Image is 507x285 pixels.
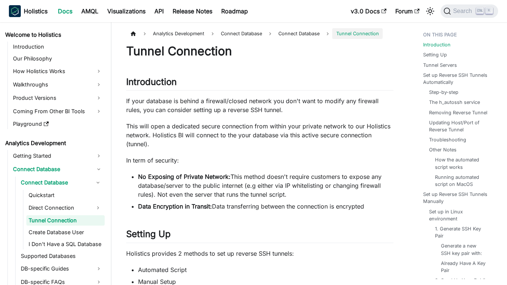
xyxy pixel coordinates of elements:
a: Removing Reverse Tunnel [429,109,487,116]
a: The h_autossh service [429,99,480,106]
span: Connect Database [278,31,320,36]
a: Docs [53,5,77,17]
a: How Holistics Works [11,65,105,77]
a: Setting Up [423,51,447,58]
p: In term of security: [126,156,393,165]
strong: No Exposing of Private Network: [138,173,230,180]
a: Direct Connection [26,202,91,214]
a: API [150,5,168,17]
nav: Breadcrumbs [126,28,393,39]
a: AMQL [77,5,103,17]
button: Switch between dark and light mode (currently light mode) [424,5,436,17]
a: v3.0 Docs [346,5,391,17]
a: Analytics Development [3,138,105,148]
a: 1. Generate SSH Key Pair [435,225,490,239]
a: Other Notes [429,146,457,153]
a: Create Database User [26,227,105,237]
a: Roadmap [217,5,252,17]
a: Step-by-step [429,89,458,96]
a: Walkthroughs [11,79,105,91]
a: Set up Reverse SSH Tunnels Manually [423,191,495,205]
span: Analytics Development [149,28,208,39]
a: Forum [391,5,424,17]
a: Troubleshooting [429,136,466,143]
span: Connect Database [217,28,266,39]
a: How the automated script works [435,156,490,170]
a: Connect Database [11,163,105,175]
a: Our Philosophy [11,53,105,64]
strong: Data Encryption in Transit: [138,203,212,210]
a: Visualizations [103,5,150,17]
h2: Setting Up [126,229,393,243]
a: Product Versions [11,92,105,104]
p: This will open a dedicated secure connection from within your private network to our Holistics ne... [126,122,393,148]
a: DB-specific Guides [19,263,105,275]
kbd: K [485,7,493,14]
a: Generate a new SSH key pair with: [441,242,487,256]
a: Introduction [423,41,451,48]
a: HolisticsHolistics [9,5,48,17]
b: Holistics [24,7,48,16]
button: Search (Ctrl+K) [441,4,498,18]
li: This method doesn't require customers to expose any database/server to the public internet (e.g e... [138,172,393,199]
li: Data transferring between the connection is encrypted [138,202,393,211]
a: Release Notes [168,5,217,17]
button: Collapse sidebar category 'Connect Database' [91,177,105,189]
span: Search [451,8,477,14]
li: Automated Script [138,265,393,274]
p: Holistics provides 2 methods to set up reverse SSH tunnels: [126,249,393,258]
a: Set up Reverse SSH Tunnels Automatically [423,72,495,86]
a: Introduction [11,42,105,52]
p: If your database is behind a firewall/closed network you don't want to modify any firewall rules,... [126,96,393,114]
a: Home page [126,28,140,39]
a: Tunnel Servers [423,62,457,69]
a: I Don't Have a SQL Database [26,239,105,249]
h1: Tunnel Connection [126,44,393,59]
a: Running automated script on MacOS [435,174,490,188]
a: Coming From Other BI Tools [11,105,105,117]
button: Expand sidebar category 'Direct Connection' [91,202,105,214]
span: Tunnel Connection [332,28,382,39]
a: Tunnel Connection [26,215,105,226]
a: Playground [11,119,105,129]
a: Quickstart [26,190,105,200]
a: Connect Database [19,177,91,189]
a: Already Have A Key Pair [441,260,487,274]
img: Holistics [9,5,21,17]
a: Connect Database [275,28,323,39]
h2: Introduction [126,76,393,91]
a: Supported Databases [19,251,105,261]
a: Getting Started [11,150,105,162]
a: Welcome to Holistics [3,30,105,40]
a: Updating Host/Port of Reverse Tunnel [429,119,493,133]
a: Set up in Linux environment [429,208,493,222]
